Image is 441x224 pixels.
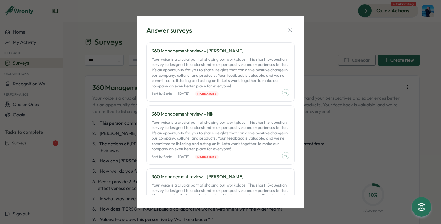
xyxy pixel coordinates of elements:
p: Sent by: Barbs [152,91,172,96]
p: Your voice is a crucial part of shaping our workplace. This short, 5-question survey is designed ... [152,183,289,215]
p: | [192,154,192,159]
p: 360 Management review - [PERSON_NAME] [152,173,289,180]
span: Mandatory [197,92,216,96]
p: | [175,154,176,159]
p: [DATE] [178,154,189,159]
p: | [175,91,176,96]
p: 360 Management review - [PERSON_NAME] [152,48,289,54]
div: Answer surveys [146,26,192,35]
span: Mandatory [197,155,216,159]
p: Your voice is a crucial part of shaping our workplace. This short, 5-question survey is designed ... [152,120,289,152]
p: | [192,91,192,96]
a: 360 Management review - NikYour voice is a crucial part of shaping our workplace. This short, 5-q... [146,105,295,165]
a: 360 Management review - [PERSON_NAME]Your voice is a crucial part of shaping our workplace. This ... [146,42,295,102]
p: Sent by: Barbs [152,154,172,159]
p: [DATE] [178,91,189,96]
p: 360 Management review - Nik [152,111,289,117]
p: Your voice is a crucial part of shaping our workplace. This short, 5-question survey is designed ... [152,57,289,89]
